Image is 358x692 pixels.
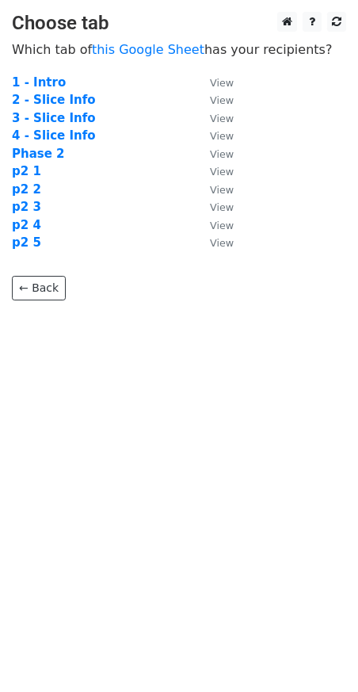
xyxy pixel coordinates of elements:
[12,182,41,197] a: p2 2
[12,12,346,35] h3: Choose tab
[194,75,234,90] a: View
[12,111,96,125] a: 3 - Slice Info
[194,147,234,161] a: View
[210,130,234,142] small: View
[12,164,41,178] a: p2 1
[12,41,346,58] p: Which tab of has your recipients?
[12,200,41,214] a: p2 3
[210,184,234,196] small: View
[194,164,234,178] a: View
[210,77,234,89] small: View
[194,93,234,107] a: View
[12,128,96,143] a: 4 - Slice Info
[210,94,234,106] small: View
[12,276,66,300] a: ← Back
[12,75,66,90] a: 1 - Intro
[194,235,234,250] a: View
[194,128,234,143] a: View
[210,113,234,124] small: View
[210,166,234,178] small: View
[194,218,234,232] a: View
[12,93,96,107] a: 2 - Slice Info
[92,42,204,57] a: this Google Sheet
[12,235,41,250] a: p2 5
[194,111,234,125] a: View
[194,200,234,214] a: View
[210,201,234,213] small: View
[210,237,234,249] small: View
[194,182,234,197] a: View
[210,220,234,231] small: View
[210,148,234,160] small: View
[12,218,41,232] a: p2 4
[12,147,65,161] a: Phase 2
